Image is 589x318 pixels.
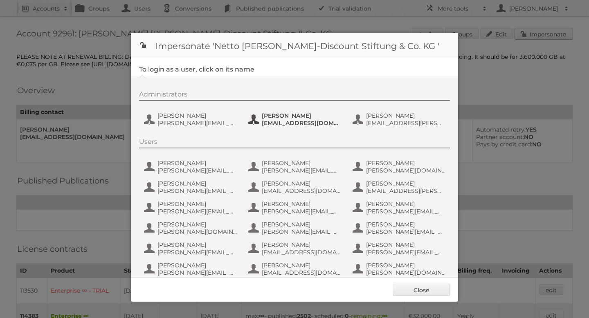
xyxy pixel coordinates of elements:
[262,221,341,228] span: [PERSON_NAME]
[262,200,341,208] span: [PERSON_NAME]
[366,119,445,127] span: [EMAIL_ADDRESS][PERSON_NAME][PERSON_NAME][DOMAIN_NAME]
[139,138,450,148] div: Users
[366,241,445,249] span: [PERSON_NAME]
[247,240,344,257] button: [PERSON_NAME] [EMAIL_ADDRESS][DOMAIN_NAME]
[366,221,445,228] span: [PERSON_NAME]
[352,261,448,277] button: [PERSON_NAME] [PERSON_NAME][DOMAIN_NAME][EMAIL_ADDRESS][PERSON_NAME][DOMAIN_NAME]
[131,33,458,57] h1: Impersonate 'Netto [PERSON_NAME]-Discount Stiftung & Co. KG '
[247,111,344,128] button: [PERSON_NAME] [EMAIL_ADDRESS][DOMAIN_NAME]
[262,119,341,127] span: [EMAIL_ADDRESS][DOMAIN_NAME]
[262,187,341,195] span: [EMAIL_ADDRESS][DOMAIN_NAME]
[366,187,445,195] span: [EMAIL_ADDRESS][PERSON_NAME][PERSON_NAME][DOMAIN_NAME]
[143,240,239,257] button: [PERSON_NAME] [PERSON_NAME][EMAIL_ADDRESS][PERSON_NAME][PERSON_NAME][DOMAIN_NAME]
[262,269,341,276] span: [EMAIL_ADDRESS][DOMAIN_NAME]
[157,112,237,119] span: [PERSON_NAME]
[352,240,448,257] button: [PERSON_NAME] [PERSON_NAME][EMAIL_ADDRESS][DOMAIN_NAME]
[157,208,237,215] span: [PERSON_NAME][EMAIL_ADDRESS][DOMAIN_NAME]
[352,111,448,128] button: [PERSON_NAME] [EMAIL_ADDRESS][PERSON_NAME][PERSON_NAME][DOMAIN_NAME]
[352,199,448,216] button: [PERSON_NAME] [PERSON_NAME][EMAIL_ADDRESS][PERSON_NAME][PERSON_NAME][DOMAIN_NAME]
[366,200,445,208] span: [PERSON_NAME]
[157,159,237,167] span: [PERSON_NAME]
[366,180,445,187] span: [PERSON_NAME]
[262,249,341,256] span: [EMAIL_ADDRESS][DOMAIN_NAME]
[139,65,254,73] legend: To login as a user, click on its name
[143,261,239,277] button: [PERSON_NAME] [PERSON_NAME][EMAIL_ADDRESS][PERSON_NAME][PERSON_NAME][DOMAIN_NAME]
[157,167,237,174] span: [PERSON_NAME][EMAIL_ADDRESS][DOMAIN_NAME]
[366,269,445,276] span: [PERSON_NAME][DOMAIN_NAME][EMAIL_ADDRESS][PERSON_NAME][DOMAIN_NAME]
[352,159,448,175] button: [PERSON_NAME] [PERSON_NAME][DOMAIN_NAME][EMAIL_ADDRESS][PERSON_NAME][PERSON_NAME][DOMAIN_NAME]
[262,167,341,174] span: [PERSON_NAME][EMAIL_ADDRESS][PERSON_NAME][PERSON_NAME][DOMAIN_NAME]
[262,180,341,187] span: [PERSON_NAME]
[366,159,445,167] span: [PERSON_NAME]
[143,199,239,216] button: [PERSON_NAME] [PERSON_NAME][EMAIL_ADDRESS][DOMAIN_NAME]
[262,228,341,235] span: [PERSON_NAME][EMAIL_ADDRESS][PERSON_NAME][PERSON_NAME][DOMAIN_NAME]
[247,261,344,277] button: [PERSON_NAME] [EMAIL_ADDRESS][DOMAIN_NAME]
[157,221,237,228] span: [PERSON_NAME]
[366,228,445,235] span: [PERSON_NAME][EMAIL_ADDRESS][PERSON_NAME][DOMAIN_NAME]
[366,112,445,119] span: [PERSON_NAME]
[143,111,239,128] button: [PERSON_NAME] [PERSON_NAME][EMAIL_ADDRESS][PERSON_NAME][DOMAIN_NAME]
[352,220,448,236] button: [PERSON_NAME] [PERSON_NAME][EMAIL_ADDRESS][PERSON_NAME][DOMAIN_NAME]
[247,199,344,216] button: [PERSON_NAME] [PERSON_NAME][EMAIL_ADDRESS][PERSON_NAME][PERSON_NAME][DOMAIN_NAME]
[262,159,341,167] span: [PERSON_NAME]
[157,269,237,276] span: [PERSON_NAME][EMAIL_ADDRESS][PERSON_NAME][PERSON_NAME][DOMAIN_NAME]
[262,112,341,119] span: [PERSON_NAME]
[366,262,445,269] span: [PERSON_NAME]
[262,241,341,249] span: [PERSON_NAME]
[157,200,237,208] span: [PERSON_NAME]
[157,119,237,127] span: [PERSON_NAME][EMAIL_ADDRESS][PERSON_NAME][DOMAIN_NAME]
[352,179,448,195] button: [PERSON_NAME] [EMAIL_ADDRESS][PERSON_NAME][PERSON_NAME][DOMAIN_NAME]
[262,208,341,215] span: [PERSON_NAME][EMAIL_ADDRESS][PERSON_NAME][PERSON_NAME][DOMAIN_NAME]
[143,220,239,236] button: [PERSON_NAME] [PERSON_NAME][DOMAIN_NAME][EMAIL_ADDRESS][PERSON_NAME][PERSON_NAME][DOMAIN_NAME]
[157,249,237,256] span: [PERSON_NAME][EMAIL_ADDRESS][PERSON_NAME][PERSON_NAME][DOMAIN_NAME]
[157,228,237,235] span: [PERSON_NAME][DOMAIN_NAME][EMAIL_ADDRESS][PERSON_NAME][PERSON_NAME][DOMAIN_NAME]
[143,159,239,175] button: [PERSON_NAME] [PERSON_NAME][EMAIL_ADDRESS][DOMAIN_NAME]
[247,179,344,195] button: [PERSON_NAME] [EMAIL_ADDRESS][DOMAIN_NAME]
[262,262,341,269] span: [PERSON_NAME]
[139,90,450,101] div: Administrators
[157,180,237,187] span: [PERSON_NAME]
[393,284,450,296] a: Close
[157,187,237,195] span: [PERSON_NAME][EMAIL_ADDRESS][PERSON_NAME][DOMAIN_NAME]
[366,249,445,256] span: [PERSON_NAME][EMAIL_ADDRESS][DOMAIN_NAME]
[247,159,344,175] button: [PERSON_NAME] [PERSON_NAME][EMAIL_ADDRESS][PERSON_NAME][PERSON_NAME][DOMAIN_NAME]
[157,262,237,269] span: [PERSON_NAME]
[366,208,445,215] span: [PERSON_NAME][EMAIL_ADDRESS][PERSON_NAME][PERSON_NAME][DOMAIN_NAME]
[157,241,237,249] span: [PERSON_NAME]
[247,220,344,236] button: [PERSON_NAME] [PERSON_NAME][EMAIL_ADDRESS][PERSON_NAME][PERSON_NAME][DOMAIN_NAME]
[366,167,445,174] span: [PERSON_NAME][DOMAIN_NAME][EMAIL_ADDRESS][PERSON_NAME][PERSON_NAME][DOMAIN_NAME]
[143,179,239,195] button: [PERSON_NAME] [PERSON_NAME][EMAIL_ADDRESS][PERSON_NAME][DOMAIN_NAME]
